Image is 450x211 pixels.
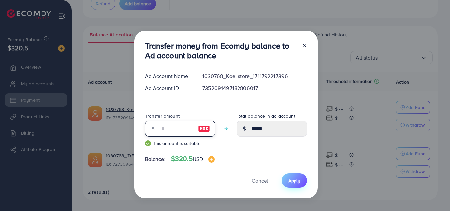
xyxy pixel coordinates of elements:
[243,173,276,188] button: Cancel
[145,155,166,163] span: Balance:
[288,177,300,184] span: Apply
[197,72,312,80] div: 1030768_Koel store_1711792217396
[171,155,215,163] h4: $320.5
[208,156,215,163] img: image
[282,173,307,188] button: Apply
[145,41,296,60] h3: Transfer money from Ecomdy balance to Ad account balance
[140,84,197,92] div: Ad Account ID
[193,155,203,163] span: USD
[252,177,268,184] span: Cancel
[145,113,180,119] label: Transfer amount
[140,72,197,80] div: Ad Account Name
[145,140,151,146] img: guide
[237,113,295,119] label: Total balance in ad account
[145,140,215,146] small: This amount is suitable
[197,84,312,92] div: 7352091497182806017
[198,125,210,133] img: image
